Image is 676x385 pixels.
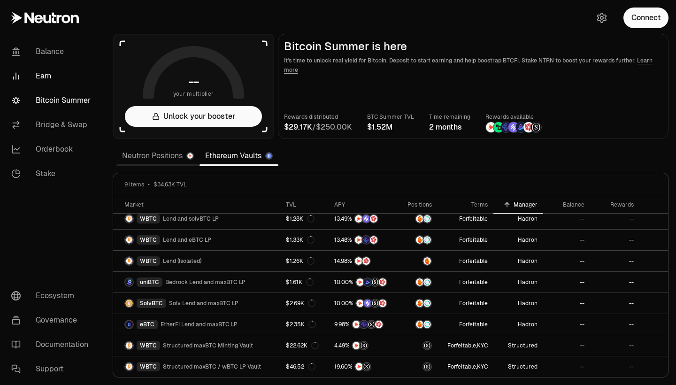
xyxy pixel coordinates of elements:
[334,320,393,329] button: NTRNEtherFi PointsStructured PointsMars Fragments
[125,321,133,328] img: eBTC Logo
[477,363,488,370] button: KYC
[329,293,399,314] a: NTRNSolv PointsStructured PointsMars Fragments
[438,335,494,356] a: Forfeitable,KYC
[362,215,370,223] img: Solv Points
[329,208,399,229] a: NTRNSolv PointsMars Fragments
[459,257,488,265] button: Forfeitable
[370,236,377,244] img: Mars Fragments
[266,153,272,159] img: Ethereum Logo
[443,201,488,208] div: Terms
[173,89,214,99] span: your multiplier
[329,356,399,377] a: NTRNStructured Points
[493,314,543,335] a: Hadron
[485,112,542,122] p: Rewards available
[493,122,504,132] img: Lombard Lux
[549,201,584,208] div: Balance
[4,64,101,88] a: Earn
[508,122,519,132] img: Solv Points
[4,137,101,162] a: Orderbook
[137,320,158,329] div: eBTC
[286,300,315,307] div: $2.69K
[364,278,371,286] img: Bedrock Diamonds
[493,251,543,271] a: Hadron
[477,342,488,349] button: KYC
[113,293,280,314] a: SolvBTC LogoSolvBTCSolv Lend and maxBTC LP
[404,341,432,350] button: maxBTC
[137,256,160,266] div: WBTC
[438,230,494,250] a: Forfeitable
[284,112,352,122] p: Rewards distributed
[125,257,133,265] img: WBTC Logo
[137,362,160,371] div: WBTC
[353,342,360,349] img: NTRN
[423,342,431,349] img: maxBTC
[399,272,438,293] a: AmberSupervault
[286,215,315,223] div: $1.28K
[125,236,133,244] img: WBTC Logo
[459,215,488,223] button: Forfeitable
[447,342,488,349] span: ,
[286,236,315,244] div: $1.33K
[286,257,315,265] div: $1.26K
[416,321,423,328] img: Amber
[543,314,590,335] a: --
[543,293,590,314] a: --
[284,122,352,133] div: /
[356,278,364,286] img: NTRN
[590,293,639,314] a: --
[137,214,160,223] div: WBTC
[163,215,219,223] span: Lend and solvBTC LP
[375,321,383,328] img: Mars Fragments
[416,278,423,286] img: Amber
[165,278,246,286] span: Bedrock Lend and maxBTC LP
[486,122,496,132] img: NTRN
[125,300,133,307] img: SolvBTC Logo
[284,40,662,53] h2: Bitcoin Summer is here
[113,251,280,271] a: WBTC LogoWBTCLend (Isolated)
[124,201,275,208] div: Market
[329,230,399,250] a: NTRNEtherFi PointsMars Fragments
[423,215,431,223] img: Supervault
[423,236,431,244] img: Supervault
[334,277,393,287] button: NTRNBedrock DiamondsStructured PointsMars Fragments
[4,39,101,64] a: Balance
[125,342,133,349] img: WBTC Logo
[368,321,375,328] img: Structured Points
[113,272,280,293] a: uniBTC LogouniBTCBedrock Lend and maxBTC LP
[334,214,393,223] button: NTRNSolv PointsMars Fragments
[4,162,101,186] a: Stake
[404,277,432,287] button: AmberSupervault
[423,300,431,307] img: Supervault
[623,8,668,28] button: Connect
[329,314,399,335] a: NTRNEtherFi PointsStructured PointsMars Fragments
[438,208,494,229] a: Forfeitable
[438,356,494,377] a: Forfeitable,KYC
[355,257,362,265] img: NTRN
[353,321,360,328] img: NTRN
[200,146,278,165] a: Ethereum Vaults
[543,335,590,356] a: --
[438,251,494,271] a: Forfeitable
[360,321,368,328] img: EtherFi Points
[543,251,590,271] a: --
[399,251,438,271] a: Amber
[459,236,488,244] button: Forfeitable
[416,300,423,307] img: Amber
[163,257,201,265] span: Lend (Isolated)
[590,251,639,271] a: --
[423,363,431,370] img: maxBTC
[399,208,438,229] a: AmberSupervault
[379,300,386,307] img: Mars Fragments
[125,215,133,223] img: WBTC Logo
[531,122,541,132] img: Structured Points
[590,272,639,293] a: --
[590,356,639,377] a: --
[329,251,399,271] a: NTRNMars Fragments
[543,208,590,229] a: --
[404,256,432,266] button: Amber
[404,362,432,371] button: maxBTC
[399,314,438,335] a: AmberSupervault
[371,300,379,307] img: Structured Points
[493,335,543,356] a: Structured
[493,272,543,293] a: Hadron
